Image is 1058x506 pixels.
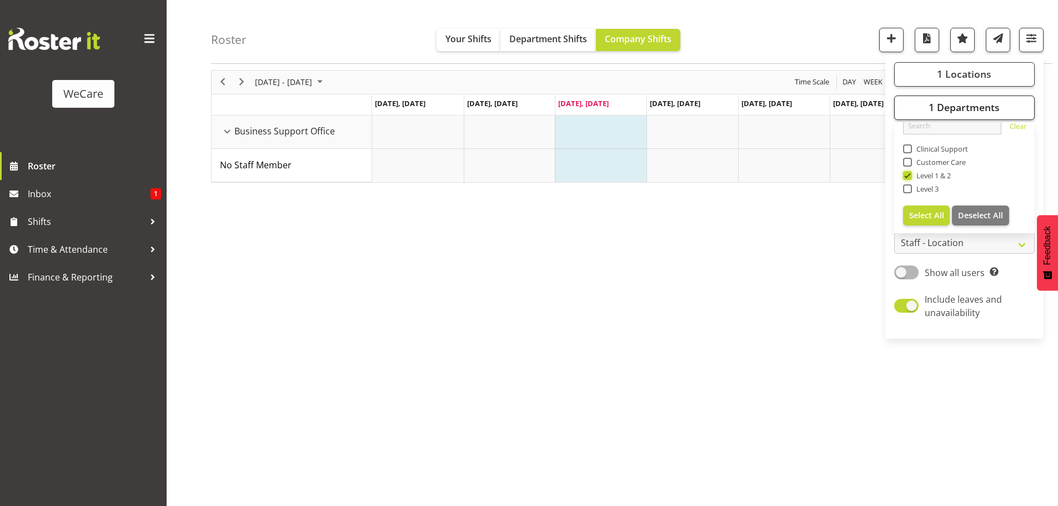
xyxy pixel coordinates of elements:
span: Business Support Office [234,124,335,138]
span: No Staff Member [220,159,292,171]
button: August 2025 [253,75,328,89]
div: next period [232,71,251,94]
span: Time Scale [794,75,830,89]
span: Show all users [925,267,985,279]
span: Department Shifts [509,33,587,45]
button: 1 Departments [894,96,1035,120]
button: Add a new shift [879,28,904,52]
button: Filter Shifts [1019,28,1044,52]
span: Clinical Support [912,144,969,153]
button: Send a list of all shifts for the selected filtered period to all rostered employees. [986,28,1010,52]
span: 1 Locations [937,68,991,81]
span: Level 3 [912,184,939,193]
span: Select All [909,210,944,221]
a: No Staff Member [220,158,292,172]
h4: Roster [211,33,247,46]
button: 1 Locations [894,62,1035,87]
span: [DATE] - [DATE] [254,75,313,89]
button: Previous [215,75,230,89]
div: Timeline Week of August 20, 2025 [211,70,1014,183]
span: Roster [28,158,161,174]
span: Day [841,75,857,89]
span: Time & Attendance [28,241,144,258]
button: Deselect All [952,206,1009,226]
a: Clear [1010,121,1026,134]
button: Highlight an important date within the roster. [950,28,975,52]
button: Select All [903,206,950,226]
button: Your Shifts [437,29,500,51]
button: Timeline Day [841,75,858,89]
span: [DATE], [DATE] [375,98,425,108]
button: Next [234,75,249,89]
span: Week [863,75,884,89]
div: WeCare [63,86,103,102]
button: Download a PDF of the roster according to the set date range. [915,28,939,52]
input: Search [903,117,1001,134]
span: 1 [151,188,161,199]
button: Company Shifts [596,29,680,51]
span: Deselect All [958,210,1003,221]
span: Level 1 & 2 [912,171,951,180]
img: Rosterit website logo [8,28,100,50]
div: August 18 - 24, 2025 [251,71,329,94]
span: Company Shifts [605,33,671,45]
button: Time Scale [793,75,831,89]
td: No Staff Member resource [212,149,372,182]
span: Your Shifts [445,33,492,45]
span: Customer Care [912,158,966,167]
span: [DATE], [DATE] [741,98,792,108]
span: 1 Departments [929,101,1000,114]
span: [DATE], [DATE] [650,98,700,108]
table: Timeline Week of August 20, 2025 [372,116,1013,182]
button: Department Shifts [500,29,596,51]
span: [DATE], [DATE] [833,98,884,108]
button: Feedback - Show survey [1037,215,1058,290]
span: Include leaves and unavailability [925,293,1002,319]
span: Finance & Reporting [28,269,144,285]
span: [DATE], [DATE] [467,98,518,108]
span: Feedback [1042,226,1052,265]
button: Timeline Week [862,75,885,89]
span: Shifts [28,213,144,230]
div: previous period [213,71,232,94]
span: [DATE], [DATE] [558,98,609,108]
span: Inbox [28,186,151,202]
td: Business Support Office resource [212,116,372,149]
